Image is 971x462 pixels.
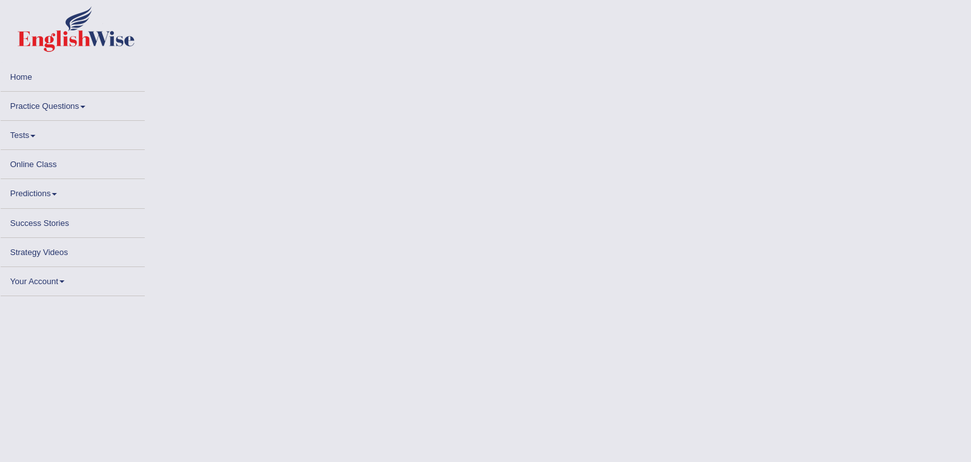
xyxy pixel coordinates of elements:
a: Online Class [1,150,145,175]
a: Home [1,63,145,87]
a: Tests [1,121,145,146]
a: Your Account [1,267,145,292]
a: Success Stories [1,209,145,234]
a: Practice Questions [1,92,145,116]
a: Predictions [1,179,145,204]
a: Strategy Videos [1,238,145,263]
